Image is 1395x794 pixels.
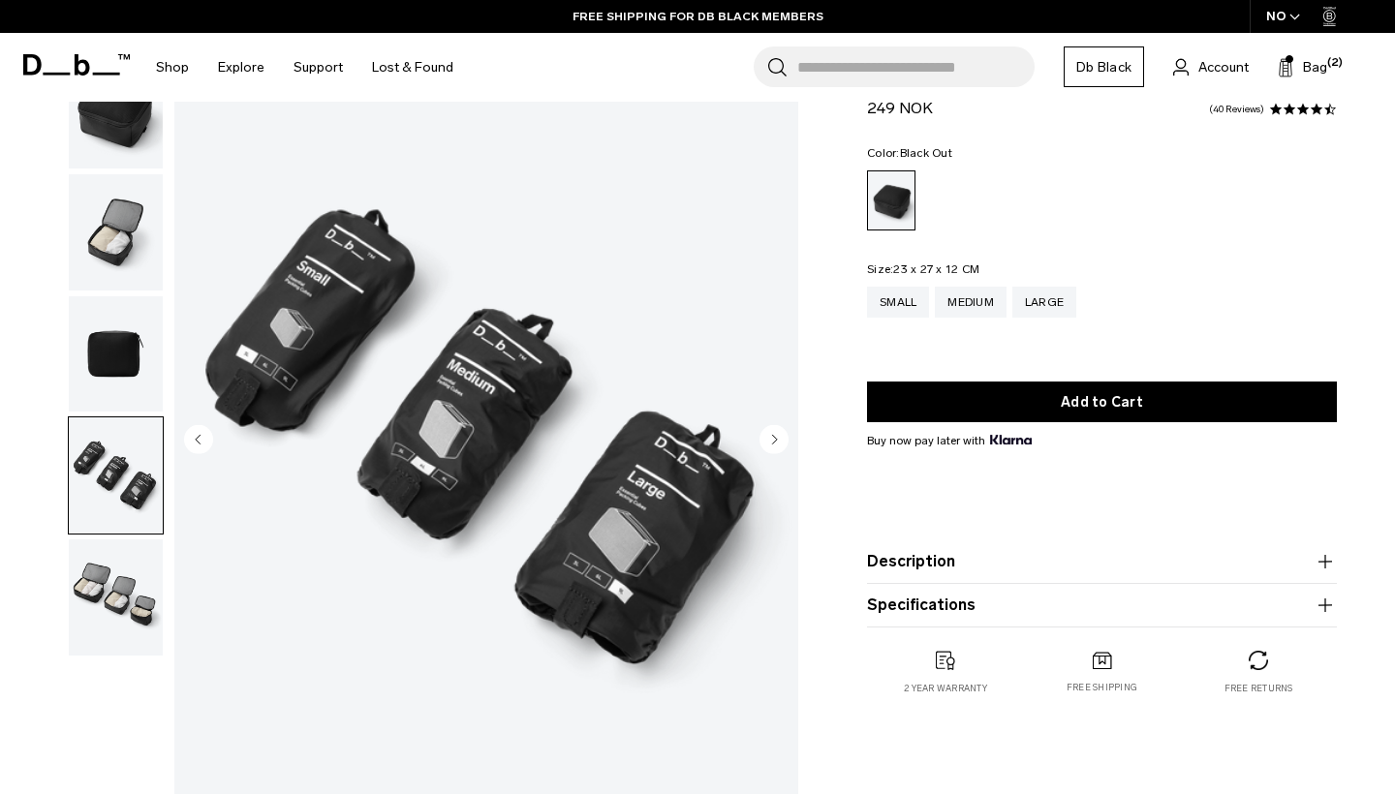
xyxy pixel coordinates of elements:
[69,174,163,290] img: Essential Packing Cube M Black Out
[935,287,1007,318] a: Medium
[184,424,213,457] button: Previous slide
[218,33,264,102] a: Explore
[1067,681,1137,694] p: Free shipping
[1209,105,1264,114] a: 40 reviews
[69,539,163,656] img: Essential Packing Cube M Black Out
[893,262,979,276] span: 23 x 27 x 12 CM
[156,33,189,102] a: Shop
[1303,57,1327,77] span: Bag
[867,287,929,318] a: Small
[867,147,952,159] legend: Color:
[68,295,164,413] button: Essential Packing Cube M Black Out
[1278,55,1327,78] button: Bag (2)
[1198,57,1249,77] span: Account
[867,170,915,230] a: Black Out
[990,435,1032,444] img: {"height" => 20, "alt" => "Klarna"}
[69,296,163,412] img: Essential Packing Cube M Black Out
[69,417,163,534] img: Essential Packing Cube M Black Out
[294,33,343,102] a: Support
[68,538,164,657] button: Essential Packing Cube M Black Out
[68,173,164,291] button: Essential Packing Cube M Black Out
[904,682,987,695] p: 2 year warranty
[867,432,1032,449] span: Buy now pay later with
[141,33,468,102] nav: Main Navigation
[68,51,164,169] button: Essential Packing Cube M Black Out
[1064,46,1144,87] a: Db Black
[867,594,1337,617] button: Specifications
[900,146,952,160] span: Black Out
[759,424,789,457] button: Next slide
[372,33,453,102] a: Lost & Found
[69,52,163,168] img: Essential Packing Cube M Black Out
[1173,55,1249,78] a: Account
[867,99,933,117] span: 249 NOK
[867,263,979,275] legend: Size:
[573,8,823,25] a: FREE SHIPPING FOR DB BLACK MEMBERS
[867,382,1337,422] button: Add to Cart
[1224,682,1293,695] p: Free returns
[1012,287,1076,318] a: Large
[867,550,1337,573] button: Description
[1327,55,1343,72] span: (2)
[68,416,164,534] button: Essential Packing Cube M Black Out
